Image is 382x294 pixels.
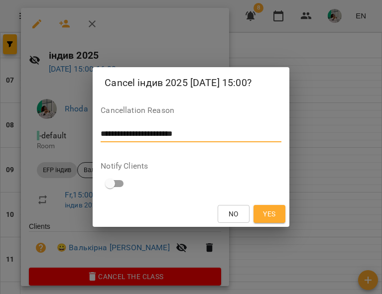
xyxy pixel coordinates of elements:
span: Yes [263,208,275,220]
span: No [229,208,239,220]
button: No [218,205,250,223]
button: Yes [254,205,285,223]
label: Notify Clients [101,162,281,170]
h2: Cancel індив 2025 [DATE] 15:00? [105,75,277,91]
label: Cancellation Reason [101,106,281,114]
